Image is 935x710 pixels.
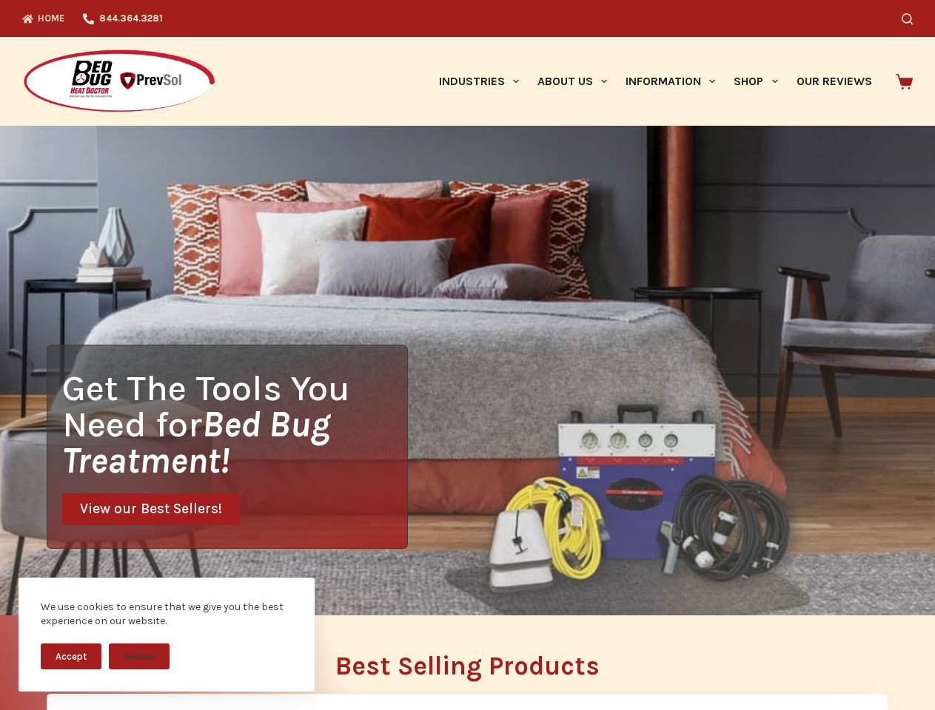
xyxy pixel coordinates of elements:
[62,403,330,481] i: Bed Bug Treatment!
[80,502,222,516] span: View our Best Sellers!
[41,643,101,669] button: Accept
[12,6,56,50] button: Open LiveChat chat widget
[41,600,292,629] div: We use cookies to ensure that we give you the best experience on our website.
[617,37,725,126] a: Information
[429,37,881,126] nav: Primary
[902,13,913,24] button: Search
[62,493,240,525] a: View our Best Sellers!
[47,653,888,679] h2: Best Selling Products
[62,370,407,479] h1: Get The Tools You Need for
[787,37,881,126] a: Our Reviews
[429,37,528,126] a: Industries
[528,37,616,126] a: About Us
[22,49,216,115] img: Prevsol/Bed Bug Heat Doctor
[109,643,170,669] button: Decline
[725,37,787,126] a: Shop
